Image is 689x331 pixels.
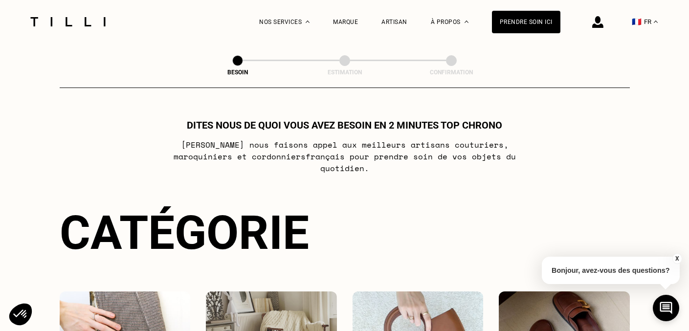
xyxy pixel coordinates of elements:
[402,69,500,76] div: Confirmation
[296,69,394,76] div: Estimation
[333,19,358,25] a: Marque
[306,21,310,23] img: Menu déroulant
[465,21,468,23] img: Menu déroulant à propos
[187,119,502,131] h1: Dites nous de quoi vous avez besoin en 2 minutes top chrono
[60,205,630,260] div: Catégorie
[592,16,603,28] img: icône connexion
[27,17,109,26] img: Logo du service de couturière Tilli
[381,19,407,25] a: Artisan
[189,69,287,76] div: Besoin
[151,139,538,174] p: [PERSON_NAME] nous faisons appel aux meilleurs artisans couturiers , maroquiniers et cordonniers ...
[492,11,560,33] a: Prendre soin ici
[542,257,680,284] p: Bonjour, avez-vous des questions?
[654,21,658,23] img: menu déroulant
[672,253,682,264] button: X
[632,17,642,26] span: 🇫🇷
